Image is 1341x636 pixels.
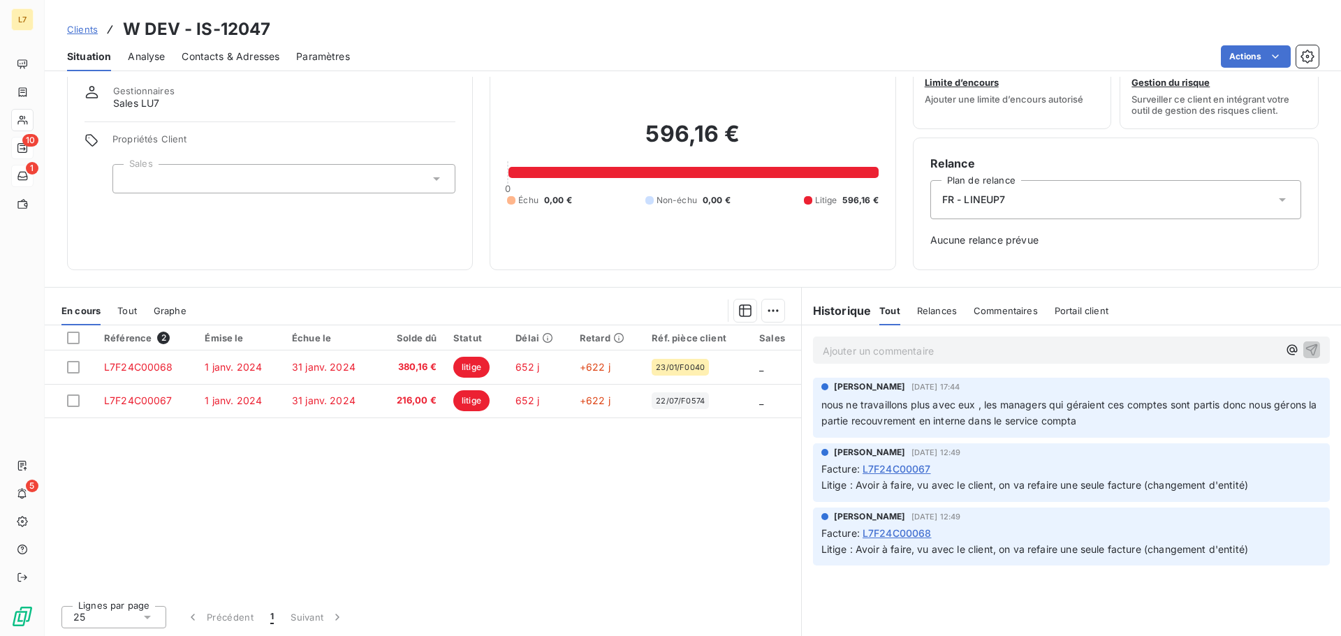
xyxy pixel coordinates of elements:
span: Portail client [1055,305,1108,316]
button: Précédent [177,602,262,632]
img: Logo LeanPay [11,605,34,628]
button: 1 [262,602,282,632]
span: [PERSON_NAME] [834,446,906,459]
span: Graphe [154,305,186,316]
span: Paramètres [296,50,350,64]
button: Limite d’encoursAjouter une limite d’encours autorisé [913,40,1112,129]
span: Analyse [128,50,165,64]
span: 1 janv. 2024 [205,394,262,406]
span: 652 j [515,361,539,373]
div: Réf. pièce client [652,332,742,343]
span: 1 [26,162,38,175]
span: Aucune relance prévue [930,233,1301,247]
span: 1 [270,610,274,624]
span: 5 [26,480,38,492]
span: Litige : Avoir à faire, vu avec le client, on va refaire une seule facture (changement d'entité) [821,543,1248,555]
span: Tout [879,305,900,316]
span: 22/07/F0574 [656,397,705,405]
div: Retard [580,332,636,343]
span: nous ne travaillons plus avec eux , les managers qui géraient ces comptes sont partis donc nous g... [821,399,1320,427]
span: 652 j [515,394,539,406]
span: litige [453,357,490,378]
h2: 596,16 € [507,120,878,162]
input: Ajouter une valeur [124,172,135,185]
h6: Historique [802,302,872,319]
span: [DATE] 17:44 [911,383,960,391]
span: Facture : [821,461,860,476]
span: Propriétés Client [112,133,455,153]
button: Suivant [282,602,353,632]
h3: W DEV - IS-12047 [123,17,270,42]
span: Limite d’encours [925,77,999,88]
div: Émise le [205,332,275,343]
span: Contacts & Adresses [182,50,279,64]
span: [PERSON_NAME] [834,510,906,523]
span: litige [453,390,490,411]
span: Sales LU7 [113,96,159,110]
div: Délai [515,332,563,343]
span: 1 janv. 2024 [205,361,262,373]
span: Ajouter une limite d’encours autorisé [925,94,1083,105]
span: 31 janv. 2024 [292,394,356,406]
span: 0,00 € [703,194,731,207]
span: Commentaires [974,305,1038,316]
a: Clients [67,22,98,36]
div: L7 [11,8,34,31]
div: Référence [104,332,188,344]
span: +622 j [580,394,610,406]
span: _ [759,394,763,406]
span: Surveiller ce client en intégrant votre outil de gestion des risques client. [1131,94,1307,116]
span: L7F24C00068 [104,361,173,373]
span: Facture : [821,526,860,540]
span: _ [759,361,763,373]
span: Échu [518,194,538,207]
span: [DATE] 12:49 [911,448,961,457]
span: Litige : Avoir à faire, vu avec le client, on va refaire une seule facture (changement d'entité) [821,479,1248,491]
span: L7F24C00067 [863,461,931,476]
span: 380,16 € [386,360,437,374]
span: Clients [67,24,98,35]
span: Tout [117,305,137,316]
span: 23/01/F0040 [656,363,705,371]
span: L7F24C00067 [104,394,173,406]
span: Non-échu [657,194,697,207]
span: Relances [917,305,957,316]
div: Sales [759,332,793,343]
button: Gestion du risqueSurveiller ce client en intégrant votre outil de gestion des risques client. [1120,40,1319,129]
span: 216,00 € [386,394,437,408]
div: Solde dû [386,332,437,343]
span: L7F24C00068 [863,526,932,540]
span: 10 [22,134,38,147]
span: Situation [67,50,111,64]
span: Gestion du risque [1131,77,1210,88]
span: En cours [61,305,101,316]
span: [PERSON_NAME] [834,380,906,393]
div: Échue le [292,332,369,343]
span: Litige [815,194,837,207]
span: FR - LINEUP7 [942,193,1006,207]
span: 31 janv. 2024 [292,361,356,373]
span: 25 [73,610,85,624]
h6: Relance [930,155,1301,172]
iframe: Intercom live chat [1294,589,1327,622]
div: Statut [453,332,499,343]
span: 596,16 € [842,194,878,207]
span: 0 [505,183,511,194]
span: Gestionnaires [113,85,175,96]
span: 2 [157,332,170,344]
span: +622 j [580,361,610,373]
button: Actions [1221,45,1291,68]
span: [DATE] 12:49 [911,512,961,521]
span: 0,00 € [544,194,572,207]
